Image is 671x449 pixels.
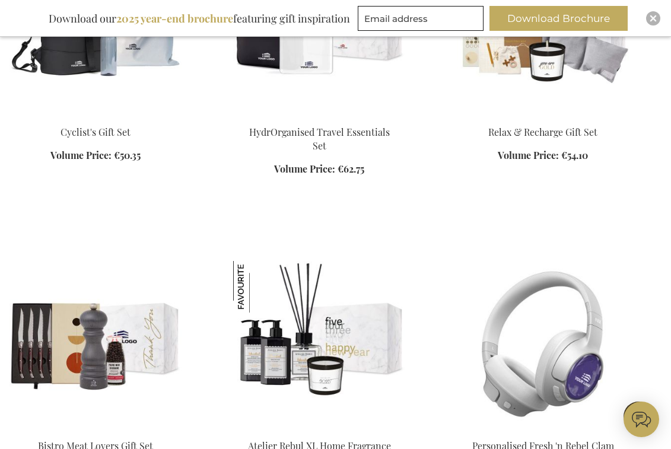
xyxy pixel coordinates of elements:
[498,149,559,161] span: Volume Price:
[116,11,233,26] b: 2025 year-end brochure
[457,425,629,436] a: Personalised Fresh 'n Rebel Clam Fuse Headphone - Ice Grey
[488,126,597,138] a: Relax & Recharge Gift Set
[9,425,182,436] a: Bistro Meat Lovers Gift Set
[9,111,182,122] a: Cyclist's Gift Set Cyclist's Gift Set
[457,261,629,427] img: Personalised Fresh 'n Rebel Clam Fuse Headphone - Ice Grey
[43,6,355,31] div: Download our featuring gift inspiration
[233,261,285,313] img: Atelier Rebul XL Home Fragrance Box
[274,163,335,175] span: Volume Price:
[233,261,405,427] img: Atelier Rebul XL Home Fragrance Box
[358,6,484,31] input: Email address
[561,149,588,161] span: €54.10
[50,149,112,161] span: Volume Price:
[650,15,657,22] img: Close
[233,111,405,122] a: HydrOrganised Travel Essentials Set
[624,402,659,437] iframe: belco-activator-frame
[50,149,141,163] a: Volume Price: €50.35
[249,126,390,152] a: HydrOrganised Travel Essentials Set
[358,6,487,34] form: marketing offers and promotions
[489,6,628,31] button: Download Brochure
[498,149,588,163] a: Volume Price: €54.10
[61,126,131,138] a: Cyclist's Gift Set
[457,111,629,122] a: Relax & Recharge Gift Set
[338,163,364,175] span: €62.75
[646,11,660,26] div: Close
[9,261,182,427] img: Bistro Meat Lovers Gift Set
[114,149,141,161] span: €50.35
[274,163,364,176] a: Volume Price: €62.75
[233,425,405,436] a: Atelier Rebul XL Home Fragrance Box Atelier Rebul XL Home Fragrance Box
